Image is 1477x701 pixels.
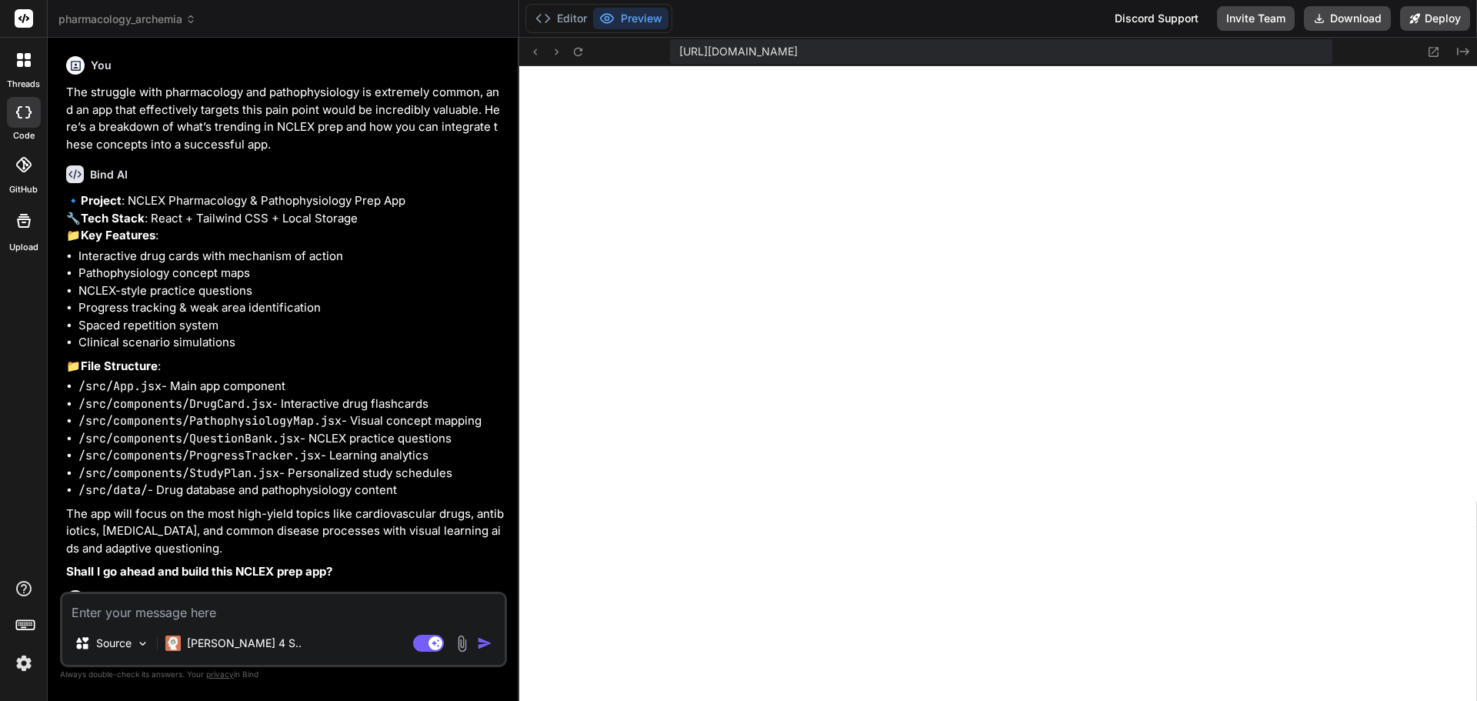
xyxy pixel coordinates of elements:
[66,192,504,245] p: 🔹 : NCLEX Pharmacology & Pathophysiology Prep App 🔧 : React + Tailwind CSS + Local Storage 📁 :
[13,129,35,142] label: code
[593,8,668,29] button: Preview
[58,12,196,27] span: pharmacology_archemia
[78,412,504,430] li: - Visual concept mapping
[7,78,40,91] label: threads
[66,506,504,558] p: The app will focus on the most high-yield topics like cardiovascular drugs, antibiotics, [MEDICAL...
[9,241,38,254] label: Upload
[78,282,504,300] li: NCLEX-style practice questions
[66,564,332,579] strong: Shall I go ahead and build this NCLEX prep app?
[78,482,504,499] li: - Drug database and pathophysiology content
[136,637,149,650] img: Pick Models
[1400,6,1470,31] button: Deploy
[81,193,122,208] strong: Project
[78,430,504,448] li: - NCLEX practice questions
[96,636,132,651] p: Source
[165,636,181,651] img: Claude 4 Sonnet
[81,359,158,373] strong: File Structure
[78,465,504,482] li: - Personalized study schedules
[66,358,504,376] p: 📁 :
[81,211,145,225] strong: Tech Stack
[78,396,272,412] code: /src/components/DrugCard.jsx
[1217,6,1295,31] button: Invite Team
[78,265,504,282] li: Pathophysiology concept maps
[9,183,38,196] label: GitHub
[78,447,504,465] li: - Learning analytics
[78,466,279,481] code: /src/components/StudyPlan.jsx
[206,669,234,679] span: privacy
[453,635,471,653] img: attachment
[60,667,507,682] p: Always double-check its answers. Your in Bind
[78,378,504,396] li: - Main app component
[66,84,504,153] p: The struggle with pharmacology and pathophysiology is extremely common, and an app that effective...
[78,334,504,352] li: Clinical scenario simulations
[81,228,155,242] strong: Key Features
[78,431,300,446] code: /src/components/QuestionBank.jsx
[679,44,798,59] span: [URL][DOMAIN_NAME]
[78,317,504,335] li: Spaced repetition system
[187,636,302,651] p: [PERSON_NAME] 4 S..
[1105,6,1208,31] div: Discord Support
[78,248,504,265] li: Interactive drug cards with mechanism of action
[11,650,37,676] img: settings
[91,58,112,73] h6: You
[529,8,593,29] button: Editor
[78,396,504,413] li: - Interactive drug flashcards
[78,299,504,317] li: Progress tracking & weak area identification
[1304,6,1391,31] button: Download
[78,482,148,498] code: /src/data/
[90,167,128,182] h6: Bind AI
[78,413,342,429] code: /src/components/PathophysiologyMap.jsx
[78,448,321,463] code: /src/components/ProgressTracker.jsx
[477,636,492,651] img: icon
[519,66,1477,701] iframe: Preview
[78,379,162,394] code: /src/App.jsx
